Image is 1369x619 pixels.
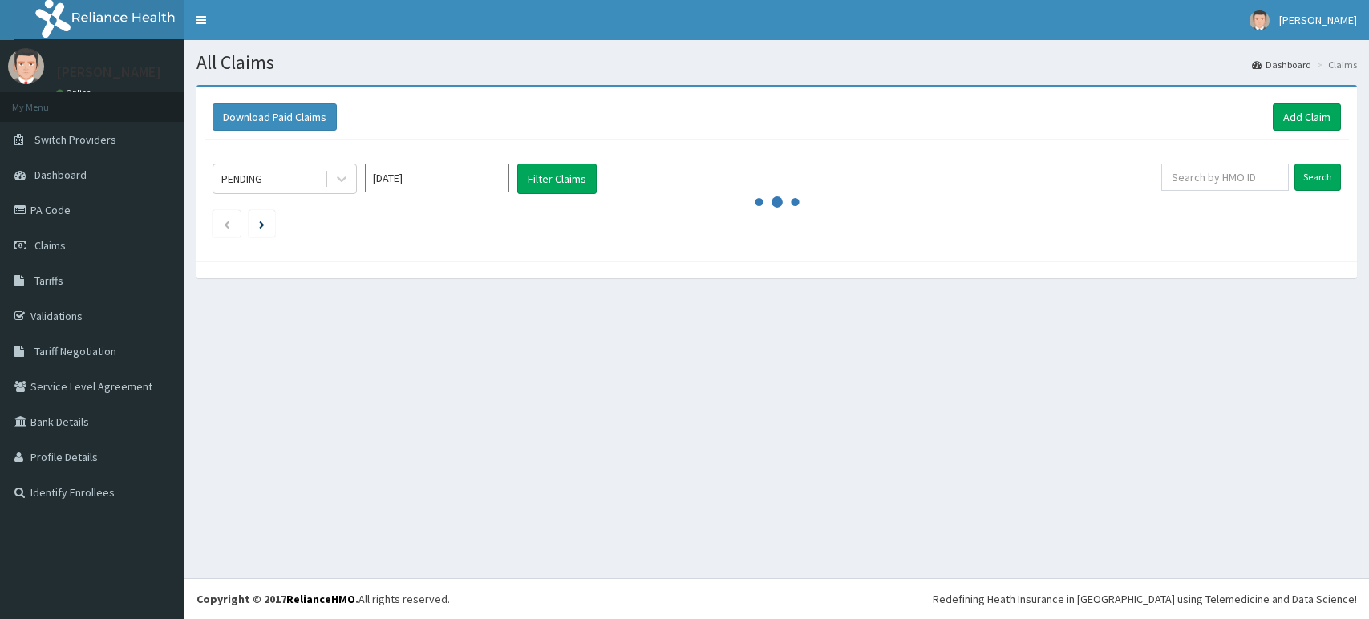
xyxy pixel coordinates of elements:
footer: All rights reserved. [184,578,1369,619]
button: Download Paid Claims [213,103,337,131]
a: Dashboard [1252,58,1311,71]
button: Filter Claims [517,164,597,194]
span: Tariffs [34,273,63,288]
p: [PERSON_NAME] [56,65,161,79]
span: Switch Providers [34,132,116,147]
a: Next page [259,216,265,231]
span: Tariff Negotiation [34,344,116,358]
input: Search [1294,164,1341,191]
img: User Image [8,48,44,84]
a: RelianceHMO [286,592,355,606]
div: PENDING [221,171,262,187]
strong: Copyright © 2017 . [196,592,358,606]
a: Previous page [223,216,230,231]
span: Claims [34,238,66,253]
div: Redefining Heath Insurance in [GEOGRAPHIC_DATA] using Telemedicine and Data Science! [933,591,1357,607]
h1: All Claims [196,52,1357,73]
span: [PERSON_NAME] [1279,13,1357,27]
svg: audio-loading [753,178,801,226]
img: User Image [1250,10,1270,30]
li: Claims [1313,58,1357,71]
input: Search by HMO ID [1161,164,1289,191]
a: Add Claim [1273,103,1341,131]
span: Dashboard [34,168,87,182]
a: Online [56,87,95,99]
input: Select Month and Year [365,164,509,192]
